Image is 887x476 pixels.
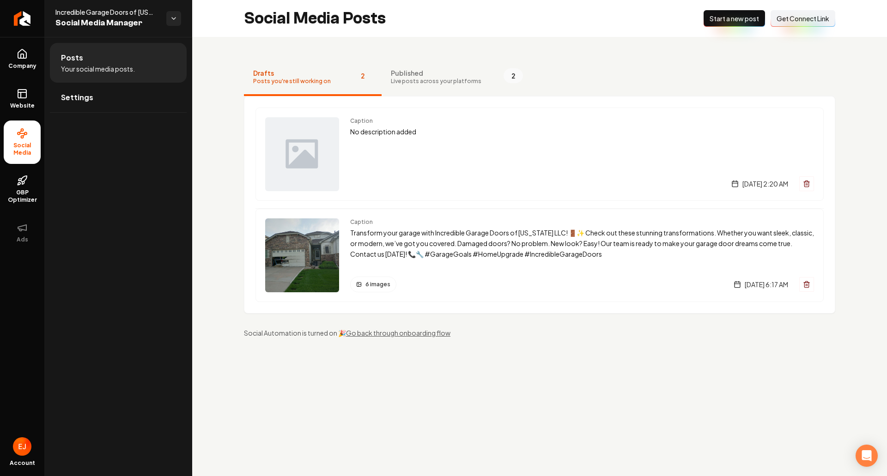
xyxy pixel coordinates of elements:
a: Post previewCaptionNo description added[DATE] 2:20 AM [255,108,824,201]
p: No description added [350,127,814,137]
img: Post preview [265,117,339,191]
span: Social Media [4,142,41,157]
span: Your social media posts. [61,64,135,73]
span: 2 [504,68,523,83]
h2: Social Media Posts [244,9,386,28]
img: Eduard Joers [13,437,31,456]
span: Posts you're still working on [253,78,331,85]
a: GBP Optimizer [4,168,41,211]
span: GBP Optimizer [4,189,41,204]
span: Website [6,102,38,109]
span: Published [391,68,481,78]
span: Account [10,459,35,467]
button: PublishedLive posts across your platforms2 [382,59,532,96]
a: Website [4,81,41,117]
button: DraftsPosts you're still working on2 [244,59,382,96]
span: Company [5,62,40,70]
span: Get Connect Link [777,14,829,23]
span: [DATE] 6:17 AM [745,280,788,289]
span: Start a new post [710,14,759,23]
span: Caption [350,117,814,125]
a: Settings [50,83,187,112]
span: Caption [350,218,814,226]
span: Live posts across your platforms [391,78,481,85]
img: Post preview [265,218,339,292]
p: Transform your garage with Incredible Garage Doors of [US_STATE] LLC! 🚪✨ Check out these stunning... [350,228,814,259]
span: 6 images [365,281,390,288]
span: Posts [61,52,83,63]
span: Incredible Garage Doors of [US_STATE] LLC [55,7,159,17]
button: Start a new post [704,10,765,27]
span: [DATE] 2:20 AM [742,179,788,188]
span: Social Media Manager [55,17,159,30]
span: Ads [13,236,32,243]
span: 2 [353,68,372,83]
span: Social Automation is turned on 🎉 [244,329,346,337]
button: Ads [4,215,41,251]
button: Get Connect Link [771,10,835,27]
span: Drafts [253,68,331,78]
div: Open Intercom Messenger [856,445,878,467]
a: Go back through onboarding flow [346,329,450,337]
button: Open user button [13,437,31,456]
a: Company [4,41,41,77]
a: Post previewCaptionTransform your garage with Incredible Garage Doors of [US_STATE] LLC! 🚪✨ Check... [255,208,824,302]
img: Rebolt Logo [14,11,31,26]
nav: Tabs [244,59,835,96]
span: Settings [61,92,93,103]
